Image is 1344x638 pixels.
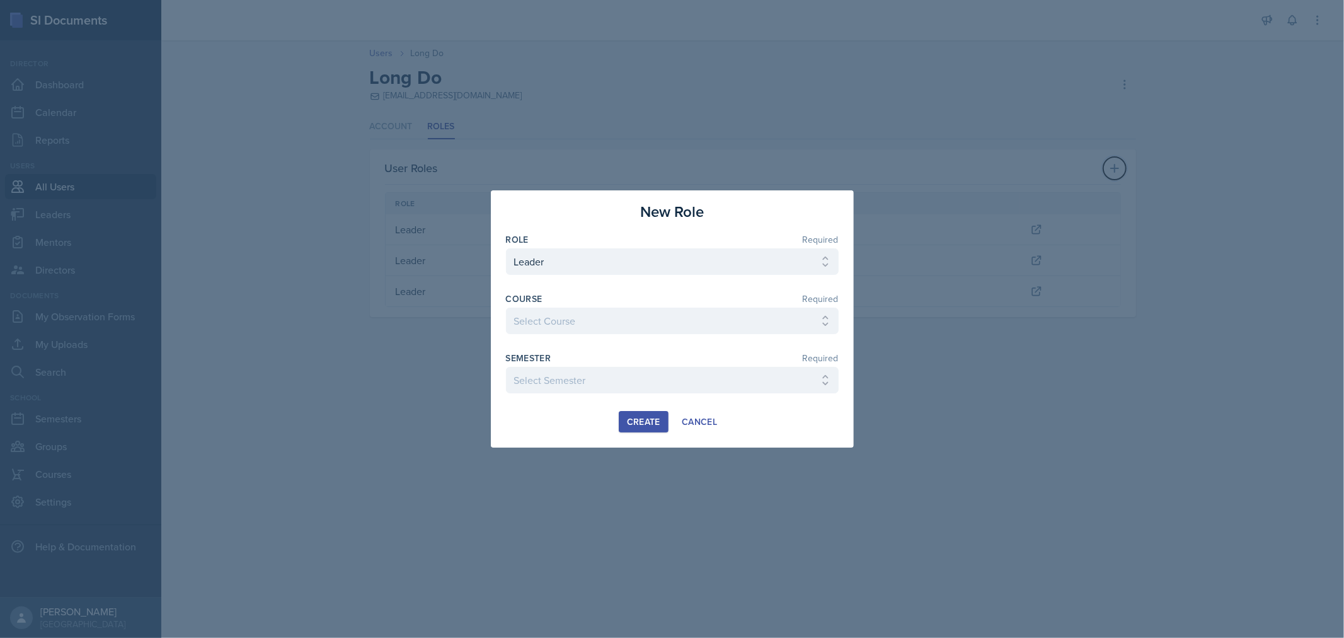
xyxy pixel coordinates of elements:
[627,417,660,427] div: Create
[803,354,839,362] span: Required
[803,294,839,303] span: Required
[506,352,551,364] label: Semester
[619,411,669,432] button: Create
[682,417,717,427] div: Cancel
[506,233,529,246] label: Role
[674,411,725,432] button: Cancel
[506,293,543,305] label: Course
[803,235,839,244] span: Required
[640,200,704,223] h3: New Role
